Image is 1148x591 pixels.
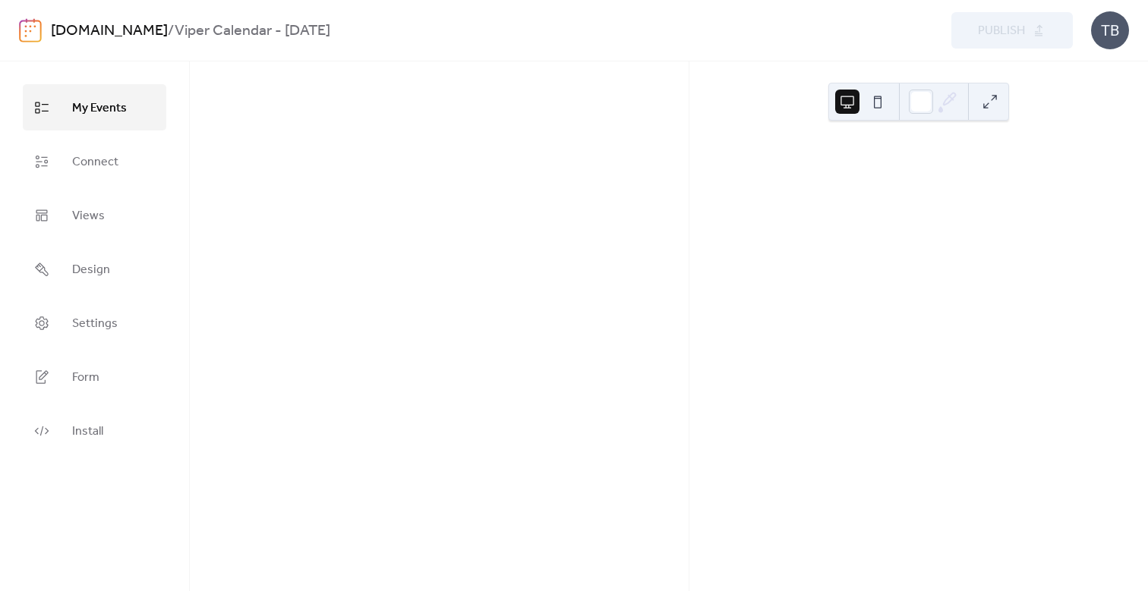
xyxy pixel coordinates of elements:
[72,420,103,443] span: Install
[168,17,175,46] b: /
[23,138,166,184] a: Connect
[23,192,166,238] a: Views
[72,96,127,120] span: My Events
[175,17,330,46] b: Viper Calendar - [DATE]
[72,366,99,389] span: Form
[23,246,166,292] a: Design
[72,258,110,281] span: Design
[1091,11,1129,49] div: TB
[23,84,166,130] a: My Events
[51,17,168,46] a: [DOMAIN_NAME]
[23,354,166,400] a: Form
[23,300,166,346] a: Settings
[72,312,118,335] span: Settings
[19,18,42,42] img: logo
[72,150,118,174] span: Connect
[23,407,166,454] a: Install
[72,204,105,228] span: Views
